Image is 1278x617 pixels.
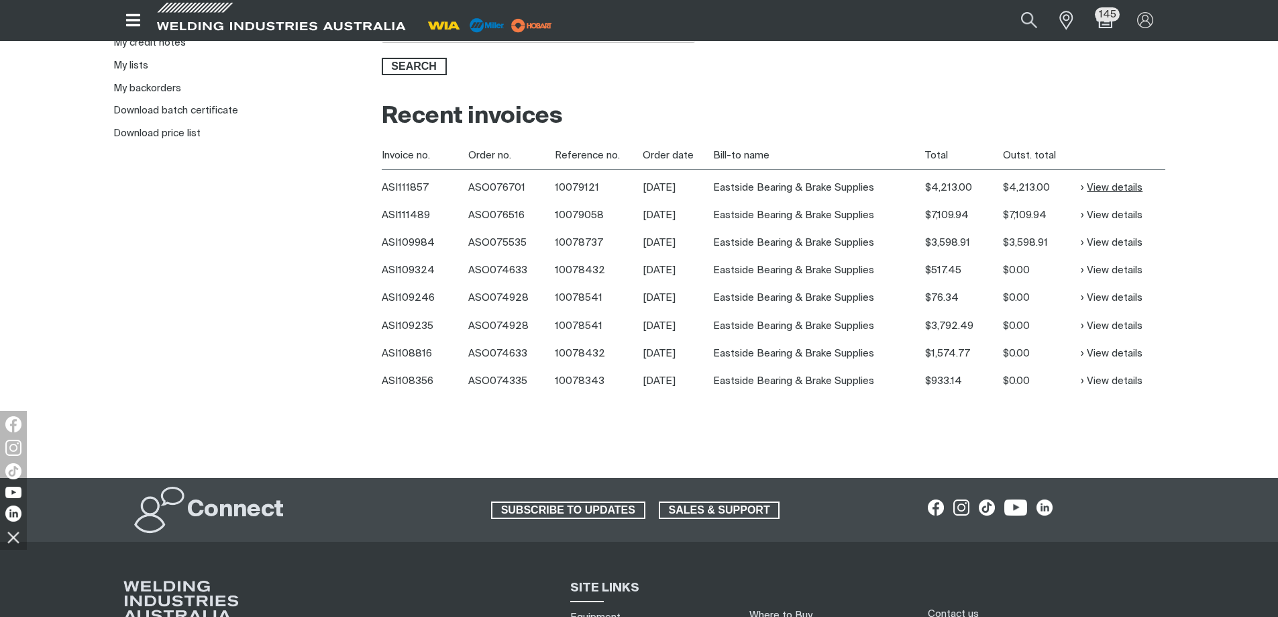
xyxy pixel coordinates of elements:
a: View details of Posted invoice detail ASI109235 [1081,318,1142,334]
img: TikTok [5,463,21,479]
span: $4,213.00 [925,183,972,193]
a: View details of Posted invoice detail ASI108356 [1081,373,1142,389]
span: $7,109.94 [925,210,969,220]
a: View details of Posted invoice detail ASI111857 [1081,180,1142,195]
a: Download price list [113,128,201,138]
th: Outst. total [1003,142,1081,170]
th: Bill-to name [713,142,925,170]
td: Eastside Bearing & Brake Supplies [713,312,925,340]
td: Eastside Bearing & Brake Supplies [713,170,925,202]
img: Facebook [5,416,21,432]
th: Order date [643,142,713,170]
th: Invoice no. [382,142,468,170]
span: $3,598.91 [925,238,970,248]
td: ASO074633 [468,340,555,367]
td: [DATE] [643,170,713,202]
td: ASO076516 [468,201,555,229]
a: Download batch certificate [113,105,238,115]
td: 10078737 [555,229,643,256]
td: Eastside Bearing & Brake Supplies [713,340,925,367]
td: [DATE] [643,284,713,312]
span: $76.34 [925,293,959,303]
td: 10079121 [555,170,643,202]
a: My backorders [113,83,181,93]
span: $4,213.00 [1003,183,1050,193]
td: 10078343 [555,367,643,395]
span: SALES & SUPPORT [660,502,779,519]
th: Order no. [468,142,555,170]
td: [DATE] [643,201,713,229]
h2: Connect [187,495,284,525]
img: LinkedIn [5,506,21,522]
a: View details of Posted invoice detail ASI109246 [1081,290,1142,305]
span: $0.00 [1003,376,1030,386]
a: View details of Posted invoice detail ASI111489 [1081,207,1142,223]
a: SUBSCRIBE TO UPDATES [491,502,645,519]
td: ASO074633 [468,256,555,284]
h2: Recent invoices [382,102,1165,132]
td: Eastside Bearing & Brake Supplies [713,256,925,284]
span: SITE LINKS [570,582,639,594]
td: 10078432 [555,340,643,367]
td: 10078541 [555,312,643,340]
span: $3,598.91 [1003,238,1048,248]
span: $0.00 [1003,321,1030,331]
th: ASI109324 [382,256,468,284]
a: View details of Posted invoice detail ASI109324 [1081,263,1142,278]
span: $517.45 [925,265,961,275]
span: $0.00 [1003,348,1030,359]
td: Eastside Bearing & Brake Supplies [713,201,925,229]
button: Search invoices [382,58,447,75]
span: $0.00 [1003,265,1030,275]
td: [DATE] [643,229,713,256]
span: $3,792.49 [925,321,973,331]
th: ASI109235 [382,312,468,340]
td: ASO074928 [468,284,555,312]
span: $933.14 [925,376,962,386]
span: Search [383,58,445,75]
img: Instagram [5,440,21,456]
td: ASO074335 [468,367,555,395]
a: View details of Posted invoice detail ASI108816 [1081,346,1142,361]
img: hide socials [2,526,25,549]
th: ASI108816 [382,340,468,367]
th: ASI108356 [382,367,468,395]
td: [DATE] [643,340,713,367]
td: [DATE] [643,256,713,284]
img: YouTube [5,487,21,498]
a: My lists [113,60,148,70]
span: $7,109.94 [1003,210,1047,220]
th: ASI109984 [382,229,468,256]
a: My credit notes [113,38,186,48]
td: Eastside Bearing & Brake Supplies [713,367,925,395]
td: ASO074928 [468,312,555,340]
img: miller [507,15,556,36]
th: Reference no. [555,142,643,170]
td: [DATE] [643,367,713,395]
td: Eastside Bearing & Brake Supplies [713,229,925,256]
td: [DATE] [643,312,713,340]
a: SALES & SUPPORT [659,502,780,519]
input: Product name or item number... [990,5,1052,36]
td: 10079058 [555,201,643,229]
th: Total [925,142,1003,170]
span: $0.00 [1003,293,1030,303]
a: View details of Posted invoice detail ASI109984 [1081,235,1142,250]
th: ASI111857 [382,170,468,202]
td: ASO076701 [468,170,555,202]
button: Search products [1006,5,1052,36]
span: $1,574.77 [925,348,970,359]
th: ASI111489 [382,201,468,229]
span: SUBSCRIBE TO UPDATES [492,502,644,519]
td: ASO075535 [468,229,555,256]
a: miller [507,20,556,30]
th: ASI109246 [382,284,468,312]
td: 10078541 [555,284,643,312]
td: 10078432 [555,256,643,284]
td: Eastside Bearing & Brake Supplies [713,284,925,312]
